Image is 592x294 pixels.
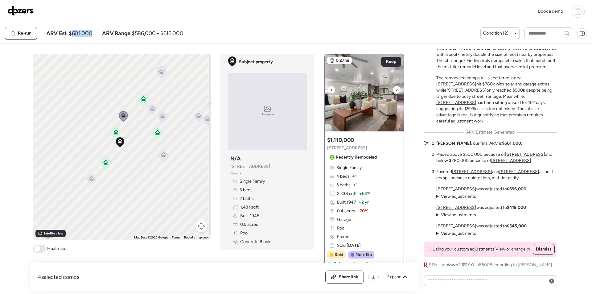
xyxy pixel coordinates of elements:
span: Garage [337,217,351,223]
span: Keep [386,59,396,65]
span: Subject property [239,59,273,65]
span: $601,000 [69,30,92,37]
strong: $601,000 [502,141,521,146]
p: was adjusted to [436,205,526,211]
span: 3 days until pending [334,261,373,267]
span: Map Data ©2025 Google [134,236,168,239]
span: Dismiss [536,246,552,252]
span: 3 baths [336,182,351,188]
span: Heatmap [47,246,65,252]
span: Single Family [336,165,362,171]
span: 1,431 sqft [240,204,259,210]
span: [STREET_ADDRESS] [230,164,270,170]
span: Expand [387,274,401,280]
a: [STREET_ADDRESS] [446,88,487,93]
span: SFHs are YoY in 85008 according to [PERSON_NAME] [429,262,552,268]
span: Book a demo [538,9,563,14]
span: Built 1945 [240,213,259,219]
span: Sold [337,242,361,249]
span: 3 beds [240,187,253,193]
span: • [240,171,241,176]
span: 0.4 acres [337,208,355,214]
strong: $545,000 [507,223,527,229]
a: [STREET_ADDRESS] [452,169,492,174]
span: 4 selected comps [38,273,79,281]
a: [STREET_ADDRESS] [436,100,476,105]
span: ARV Estimate Generated [466,129,515,135]
span: Zillow [230,171,239,176]
strong: [PERSON_NAME] [436,141,471,146]
button: Map camera controls [195,220,208,232]
span: Pool [337,225,345,231]
span: 0.5 acres [240,222,258,228]
span: + 1 [352,173,357,180]
span: Re-run [18,30,31,36]
a: Open this area in Google Maps (opens a new window) [35,232,55,240]
summary: View adjustments [436,212,476,218]
span: 2 baths [240,196,254,202]
span: View adjustments [441,212,476,217]
span: Satellite view [43,231,63,236]
span: Pool [240,230,249,236]
span: $586,000 - $616,000 [132,30,183,37]
strong: $419,000 [507,205,526,210]
span: 0.27mi [336,57,349,64]
li: Favored and as best comps because quieter lots, mid‑tier parity. [436,169,557,181]
a: [STREET_ADDRESS] [499,169,539,174]
span: Frame [337,234,349,240]
a: [STREET_ADDRESS] [436,81,476,87]
p: The remodeled comps tell a scattered story: hit $780k with solar and garage extras, while only re... [436,75,557,124]
a: [STREET_ADDRESS] [491,158,531,163]
span: down 1.6% [447,262,467,267]
a: View or change [495,246,530,252]
span: Concrete Block [240,239,270,245]
img: Google [35,232,55,240]
span: 4 beds [336,173,350,180]
span: ARV Range [102,30,130,37]
span: [STREET_ADDRESS] [327,145,367,151]
h3: N/A [230,155,241,162]
span: Using your custom adjustments [433,246,494,252]
li: Placed above $500,000 because of and below $780,000 because of . [436,151,557,164]
span: 2,338 sqft [337,191,357,197]
span: Built 1947 [337,199,356,205]
span: View or change [495,246,526,252]
h3: $1,110,000 [327,136,354,144]
span: Share link [339,274,358,280]
a: Terms (opens in new tab) [172,236,180,239]
a: [STREET_ADDRESS] [505,152,545,157]
p: This 3/2 on N 40th sits on an unusually massive 19,602 sqft lot with a pool - nearly double the s... [436,45,557,70]
span: Sold [335,252,343,258]
strong: $696,000 [507,186,526,192]
span: View adjustments [441,231,476,236]
summary: View adjustments [436,193,476,200]
span: [DATE] [346,243,361,248]
span: Condition (2) [483,30,508,36]
span: + 2 yr [359,199,369,205]
span: Recently Remodeled [336,154,377,160]
span: ARV Est. [46,30,68,37]
span: + 1 [353,182,358,188]
span: No image [261,112,274,117]
summary: View adjustments [436,230,476,237]
a: [STREET_ADDRESS] [436,205,476,210]
span: View adjustments [441,194,476,199]
span: + 63% [359,191,370,197]
a: Report a map error [184,236,209,239]
a: [STREET_ADDRESS] [436,186,476,192]
img: Logo [7,6,34,16]
a: [STREET_ADDRESS] [436,223,476,229]
p: was adjusted to [436,223,527,229]
span: Non-flip [356,252,372,258]
p: was adjusted to [436,186,526,192]
span: Single Family [240,178,265,184]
